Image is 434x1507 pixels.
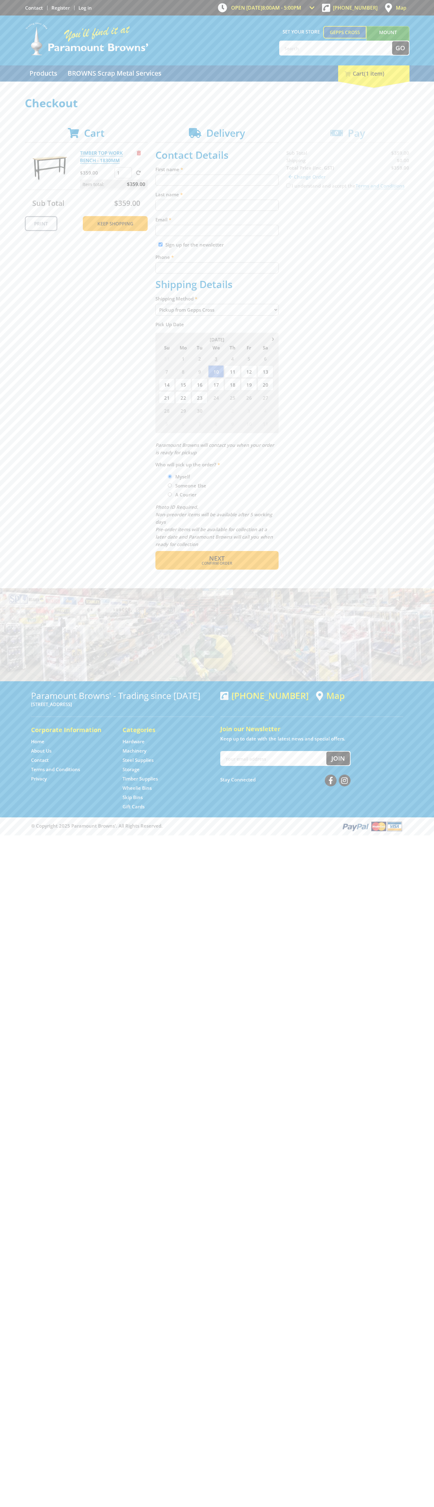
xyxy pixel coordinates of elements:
[114,198,140,208] span: $359.00
[225,352,240,365] span: 4
[192,378,208,391] span: 16
[123,785,152,791] a: Go to the Wheelie Bins page
[155,175,279,186] input: Please enter your first name.
[31,700,214,708] p: [STREET_ADDRESS]
[155,504,273,547] em: Photo ID Required. Non-preorder items will be available after 5 working days Pre-order items will...
[173,480,208,491] label: Someone Else
[123,757,154,763] a: Go to the Steel Supplies page
[220,735,403,742] p: Keep up to date with the latest news and special offers.
[123,738,145,745] a: Go to the Hardware page
[159,391,175,404] span: 21
[123,726,202,734] h5: Categories
[31,691,214,700] h3: Paramount Browns' - Trading since [DATE]
[280,41,392,55] input: Search
[51,5,70,11] a: Go to the registration page
[159,378,175,391] span: 14
[225,404,240,417] span: 2
[175,344,191,352] span: Mo
[225,344,240,352] span: Th
[192,391,208,404] span: 23
[241,365,257,378] span: 12
[173,471,192,482] label: Myself
[208,344,224,352] span: We
[123,794,143,801] a: Go to the Skip Bins page
[123,776,158,782] a: Go to the Timber Supplies page
[155,191,279,198] label: Last name
[392,41,409,55] button: Go
[225,378,240,391] span: 18
[155,149,279,161] h2: Contact Details
[231,4,301,11] span: OPEN [DATE]
[208,378,224,391] span: 17
[123,803,145,810] a: Go to the Gift Cards page
[175,378,191,391] span: 15
[257,391,273,404] span: 27
[31,776,47,782] a: Go to the Privacy page
[257,417,273,430] span: 11
[25,5,43,11] a: Go to the Contact page
[25,22,149,56] img: Paramount Browns'
[241,352,257,365] span: 5
[80,169,113,176] p: $359.00
[25,97,409,109] h1: Checkout
[262,4,301,11] span: 8:00am - 5:00pm
[123,766,140,773] a: Go to the Storage page
[168,474,172,478] input: Please select who will pick up the order.
[220,725,403,733] h5: Join our Newsletter
[208,404,224,417] span: 1
[225,391,240,404] span: 25
[208,417,224,430] span: 8
[127,180,145,189] span: $359.00
[155,442,274,456] em: Paramount Browns will contact you when your order is ready for pickup
[159,404,175,417] span: 28
[175,352,191,365] span: 1
[169,562,265,565] span: Confirm order
[123,748,146,754] a: Go to the Machinery page
[257,378,273,391] span: 20
[155,200,279,211] input: Please enter your last name.
[192,404,208,417] span: 30
[241,344,257,352] span: Fr
[241,417,257,430] span: 10
[155,166,279,173] label: First name
[257,365,273,378] span: 13
[364,70,384,77] span: (1 item)
[366,26,409,50] a: Mount [PERSON_NAME]
[32,198,64,208] span: Sub Total
[173,489,199,500] label: A Courier
[221,752,326,765] input: Your email address
[210,336,224,343] span: [DATE]
[220,772,351,787] div: Stay Connected
[192,365,208,378] span: 9
[338,65,409,82] div: Cart
[241,378,257,391] span: 19
[208,391,224,404] span: 24
[208,352,224,365] span: 3
[155,295,279,302] label: Shipping Method
[225,417,240,430] span: 9
[175,365,191,378] span: 8
[192,352,208,365] span: 2
[316,691,345,701] a: View a map of Gepps Cross location
[279,26,324,37] span: Set your store
[155,304,279,316] select: Please select a shipping method.
[175,417,191,430] span: 6
[25,65,62,82] a: Go to the Products page
[83,216,148,231] a: Keep Shopping
[31,757,49,763] a: Go to the Contact page
[31,748,51,754] a: Go to the About Us page
[241,391,257,404] span: 26
[326,752,350,765] button: Join
[25,820,409,832] div: ® Copyright 2025 Paramount Browns'. All Rights Reserved.
[155,253,279,261] label: Phone
[208,365,224,378] span: 10
[159,352,175,365] span: 31
[31,726,110,734] h5: Corporate Information
[31,149,68,186] img: TIMBER TOP WORK BENCH - 1830MM
[155,461,279,468] label: Who will pick up the order?
[159,344,175,352] span: Su
[220,691,309,700] div: [PHONE_NUMBER]
[168,492,172,496] input: Please select who will pick up the order.
[175,404,191,417] span: 29
[165,242,224,248] label: Sign up for the newsletter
